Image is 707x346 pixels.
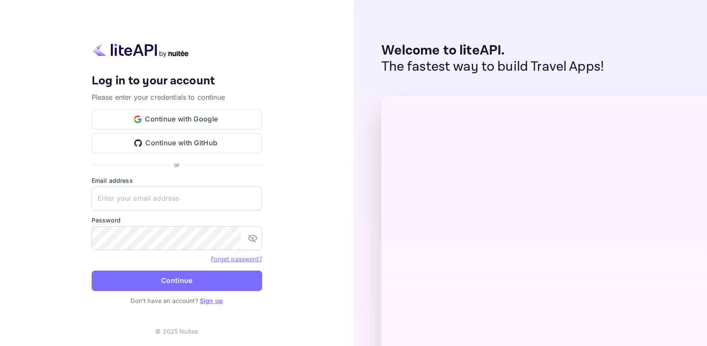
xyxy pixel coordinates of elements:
[92,187,262,210] input: Enter your email address
[92,271,262,291] button: Continue
[155,327,198,336] p: © 2025 Nuitee
[92,296,262,305] p: Don't have an account?
[211,255,262,262] a: Forget password?
[200,297,223,304] a: Sign up
[92,133,262,153] button: Continue with GitHub
[211,254,262,263] a: Forget password?
[381,43,604,59] p: Welcome to liteAPI.
[92,92,262,102] p: Please enter your credentials to continue
[244,230,261,247] button: toggle password visibility
[92,74,262,89] h4: Log in to your account
[174,160,179,169] p: or
[92,176,262,185] label: Email address
[92,41,190,58] img: liteapi
[92,216,262,225] label: Password
[92,109,262,130] button: Continue with Google
[381,59,604,75] p: The fastest way to build Travel Apps!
